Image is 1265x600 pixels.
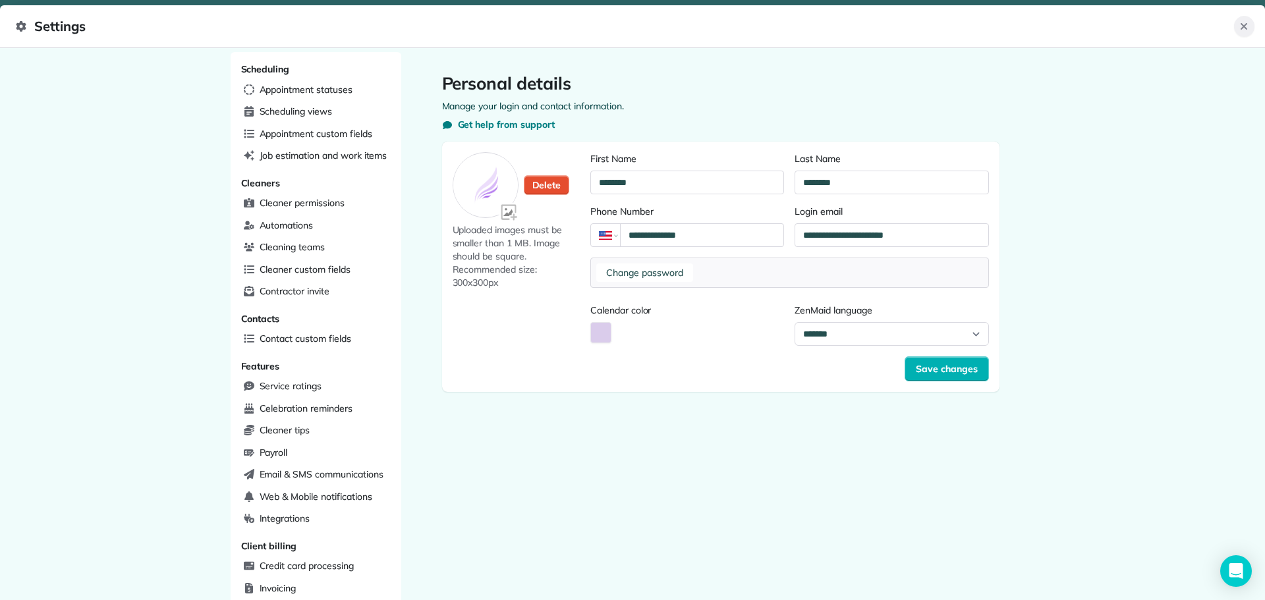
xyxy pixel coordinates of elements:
[532,178,561,192] span: Delete
[239,238,393,258] a: Cleaning teams
[260,332,351,345] span: Contact custom fields
[260,379,322,393] span: Service ratings
[260,559,354,572] span: Credit card processing
[453,223,586,289] span: Uploaded images must be smaller than 1 MB. Image should be square. Recommended size: 300x300px
[239,377,393,396] a: Service ratings
[1234,16,1254,37] button: Close
[16,16,1234,37] span: Settings
[241,360,280,372] span: Features
[239,487,393,507] a: Web & Mobile notifications
[239,216,393,236] a: Automations
[590,152,784,165] label: First Name
[260,127,372,140] span: Appointment custom fields
[524,175,570,195] button: Delete
[260,423,310,437] span: Cleaner tips
[260,219,314,232] span: Automations
[260,468,383,481] span: Email & SMS communications
[260,490,372,503] span: Web & Mobile notifications
[453,155,518,215] img: Avatar preview
[442,118,555,131] button: Get help from support
[241,177,281,189] span: Cleaners
[239,282,393,302] a: Contractor invite
[239,329,393,349] a: Contact custom fields
[239,465,393,485] a: Email & SMS communications
[795,152,988,165] label: Last Name
[239,421,393,441] a: Cleaner tips
[590,304,784,317] label: Calendar color
[260,582,296,595] span: Invoicing
[260,105,332,118] span: Scheduling views
[458,118,555,131] span: Get help from support
[239,557,393,576] a: Credit card processing
[239,102,393,122] a: Scheduling views
[241,313,280,325] span: Contacts
[590,322,611,343] button: Activate Color Picker
[260,512,310,525] span: Integrations
[916,362,978,375] span: Save changes
[239,443,393,463] a: Payroll
[241,63,290,75] span: Scheduling
[1220,555,1252,587] div: Open Intercom Messenger
[795,304,988,317] label: ZenMaid language
[905,356,989,381] button: Save changes
[260,196,345,209] span: Cleaner permissions
[260,83,352,96] span: Appointment statuses
[442,73,999,94] h1: Personal details
[239,146,393,166] a: Job estimation and work items
[260,240,325,254] span: Cleaning teams
[596,263,693,282] button: Change password
[590,205,784,218] label: Phone Number
[260,446,288,459] span: Payroll
[239,579,393,599] a: Invoicing
[241,540,296,552] span: Client billing
[442,99,999,113] p: Manage your login and contact information.
[260,285,329,298] span: Contractor invite
[239,194,393,213] a: Cleaner permissions
[260,402,352,415] span: Celebration reminders
[239,399,393,419] a: Celebration reminders
[239,509,393,529] a: Integrations
[499,202,520,224] img: Avatar input
[239,124,393,144] a: Appointment custom fields
[260,149,387,162] span: Job estimation and work items
[795,205,988,218] label: Login email
[239,80,393,100] a: Appointment statuses
[239,260,393,280] a: Cleaner custom fields
[260,263,351,276] span: Cleaner custom fields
